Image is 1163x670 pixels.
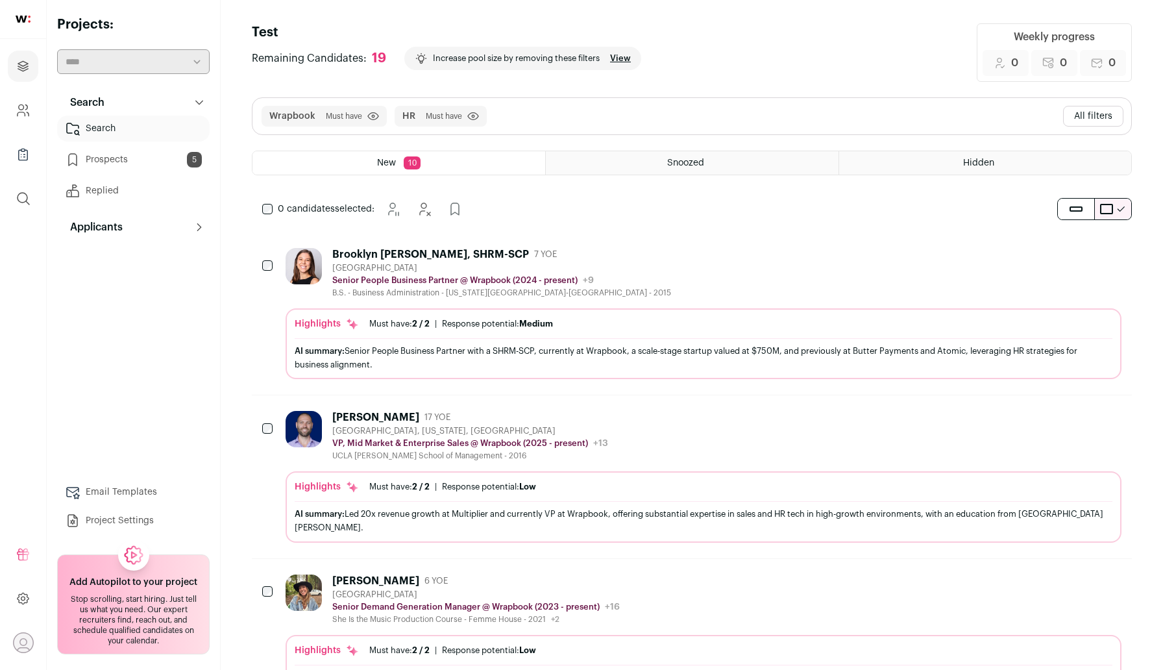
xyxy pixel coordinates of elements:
span: AI summary: [295,347,345,355]
button: Hide [411,196,437,222]
img: 1f7b6f2fd5cd3d08ce8e96eeb5e38f9c984a26c5c5bc330f856182d438ef9bb2 [286,248,322,284]
a: Company Lists [8,139,38,170]
span: 0 [1011,55,1018,71]
div: She Is the Music Production Course - Femme House - 2021 [332,614,620,625]
ul: | [369,319,553,329]
span: Must have [426,111,462,121]
span: 6 YOE [424,576,448,586]
span: New [377,158,396,167]
button: Applicants [57,214,210,240]
span: +16 [605,602,620,612]
a: Brooklyn [PERSON_NAME], SHRM-SCP 7 YOE [GEOGRAPHIC_DATA] Senior People Business Partner @ Wrapboo... [286,248,1121,379]
span: 10 [404,156,421,169]
div: [GEOGRAPHIC_DATA] [332,589,620,600]
p: Applicants [62,219,123,235]
button: Open dropdown [13,632,34,653]
span: Hidden [963,158,994,167]
button: Add to Prospects [442,196,468,222]
ul: | [369,482,536,492]
div: Led 20x revenue growth at Multiplier and currently VP at Wrapbook, offering substantial expertise... [295,507,1112,534]
div: UCLA [PERSON_NAME] School of Management - 2016 [332,451,608,461]
span: Must have [326,111,362,121]
div: Response potential: [442,319,553,329]
span: 5 [187,152,202,167]
div: Senior People Business Partner with a SHRM-SCP, currently at Wrapbook, a scale-stage startup valu... [295,344,1112,371]
div: [PERSON_NAME] [332,411,419,424]
span: 0 [1108,55,1116,71]
span: Low [519,482,536,491]
button: HR [402,110,415,123]
span: 17 YOE [424,412,450,423]
ul: | [369,645,536,656]
span: Remaining Candidates: [252,51,367,66]
span: 0 [1060,55,1067,71]
img: f1eb9efa2184c419bce70de168434c46b1a364a600718be45fddd2425a3221f8 [286,575,322,611]
div: B.S. - Business Administration - [US_STATE][GEOGRAPHIC_DATA]-[GEOGRAPHIC_DATA] - 2015 [332,288,671,298]
span: +9 [583,276,594,285]
button: All filters [1063,106,1123,127]
span: 2 / 2 [412,482,430,491]
a: Projects [8,51,38,82]
span: Snoozed [667,158,704,167]
p: Search [62,95,104,110]
span: 2 / 2 [412,646,430,654]
img: 45e314a669b94cae9499b3f389226a4f2cbad7b78841806299c3b00884578dad [286,411,322,447]
div: [PERSON_NAME] [332,575,419,588]
div: Response potential: [442,645,536,656]
button: Search [57,90,210,116]
div: Must have: [369,482,430,492]
div: Must have: [369,319,430,329]
a: Add Autopilot to your project Stop scrolling, start hiring. Just tell us what you need. Our exper... [57,554,210,654]
p: VP, Mid Market & Enterprise Sales @ Wrapbook (2025 - present) [332,438,588,449]
a: Hidden [839,151,1131,175]
img: wellfound-shorthand-0d5821cbd27db2630d0214b213865d53afaa358527fdda9d0ea32b1df1b89c2c.svg [16,16,31,23]
button: Snooze [380,196,406,222]
a: [PERSON_NAME] 17 YOE [GEOGRAPHIC_DATA], [US_STATE], [GEOGRAPHIC_DATA] VP, Mid Market & Enterprise... [286,411,1121,542]
a: Email Templates [57,479,210,505]
a: View [610,53,631,64]
h1: Test [252,23,641,42]
div: Highlights [295,480,359,493]
div: Stop scrolling, start hiring. Just tell us what you need. Our expert recruiters find, reach out, ... [66,594,201,646]
span: 7 YOE [534,249,557,260]
button: Wrapbook [269,110,315,123]
span: 2 / 2 [412,319,430,328]
div: Response potential: [442,482,536,492]
div: [GEOGRAPHIC_DATA] [332,263,671,273]
span: selected: [278,203,374,216]
a: Prospects5 [57,147,210,173]
span: 0 candidates [278,205,335,214]
span: +13 [593,439,608,448]
span: AI summary: [295,510,345,518]
div: Highlights [295,644,359,657]
div: [GEOGRAPHIC_DATA], [US_STATE], [GEOGRAPHIC_DATA] [332,426,608,436]
span: Low [519,646,536,654]
div: 19 [372,51,386,67]
div: Brooklyn [PERSON_NAME], SHRM-SCP [332,248,529,261]
a: Snoozed [546,151,838,175]
p: Increase pool size by removing these filters [433,53,600,64]
h2: Projects: [57,16,210,34]
a: Project Settings [57,508,210,534]
p: Senior Demand Generation Manager @ Wrapbook (2023 - present) [332,602,600,612]
div: Must have: [369,645,430,656]
div: Weekly progress [1014,29,1095,45]
div: Highlights [295,317,359,330]
p: Senior People Business Partner @ Wrapbook (2024 - present) [332,275,578,286]
a: Company and ATS Settings [8,95,38,126]
span: +2 [551,615,559,623]
h2: Add Autopilot to your project [69,576,197,589]
a: Search [57,116,210,142]
a: Replied [57,178,210,204]
span: Medium [519,319,553,328]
